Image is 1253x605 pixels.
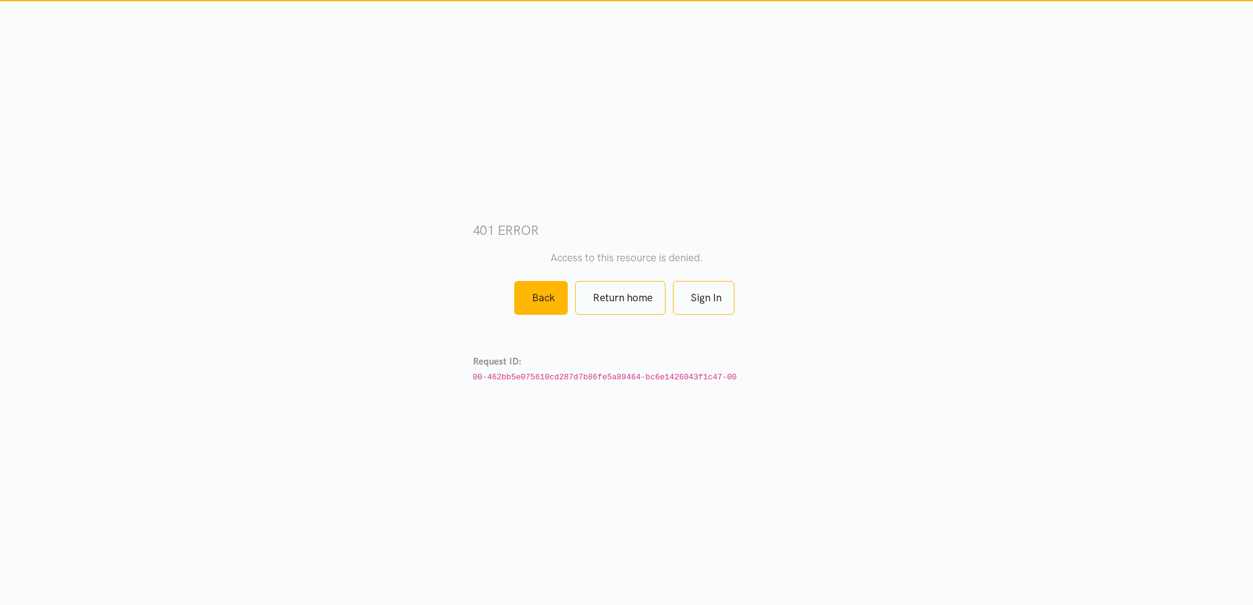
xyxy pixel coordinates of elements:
[514,281,568,315] a: Back
[673,281,734,315] a: Sign In
[473,356,522,367] strong: Request ID:
[473,250,781,266] p: Access to this resource is denied.
[473,221,781,239] h3: 401 error
[473,373,737,382] code: 00-462bb5e075610cd287d7b86fe5a89464-bc6e1426043f1c47-00
[575,281,666,315] a: Return home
